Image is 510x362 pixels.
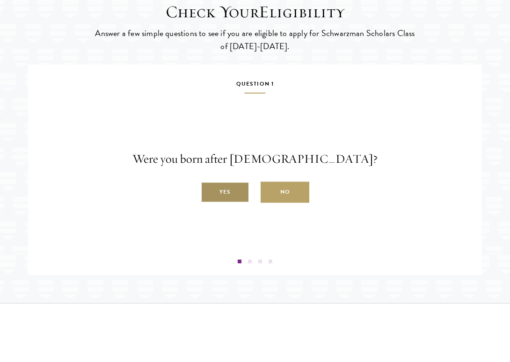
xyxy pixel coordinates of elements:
p: Were you born after [DEMOGRAPHIC_DATA]? [35,150,475,168]
h2: Check Your Eligibility [94,2,416,22]
h5: Question 1 [35,79,475,94]
p: Answer a few simple questions to see if you are eligible to apply for Schwarzman Scholars Class o... [94,27,416,53]
label: No [261,182,309,203]
label: Yes [201,182,249,203]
